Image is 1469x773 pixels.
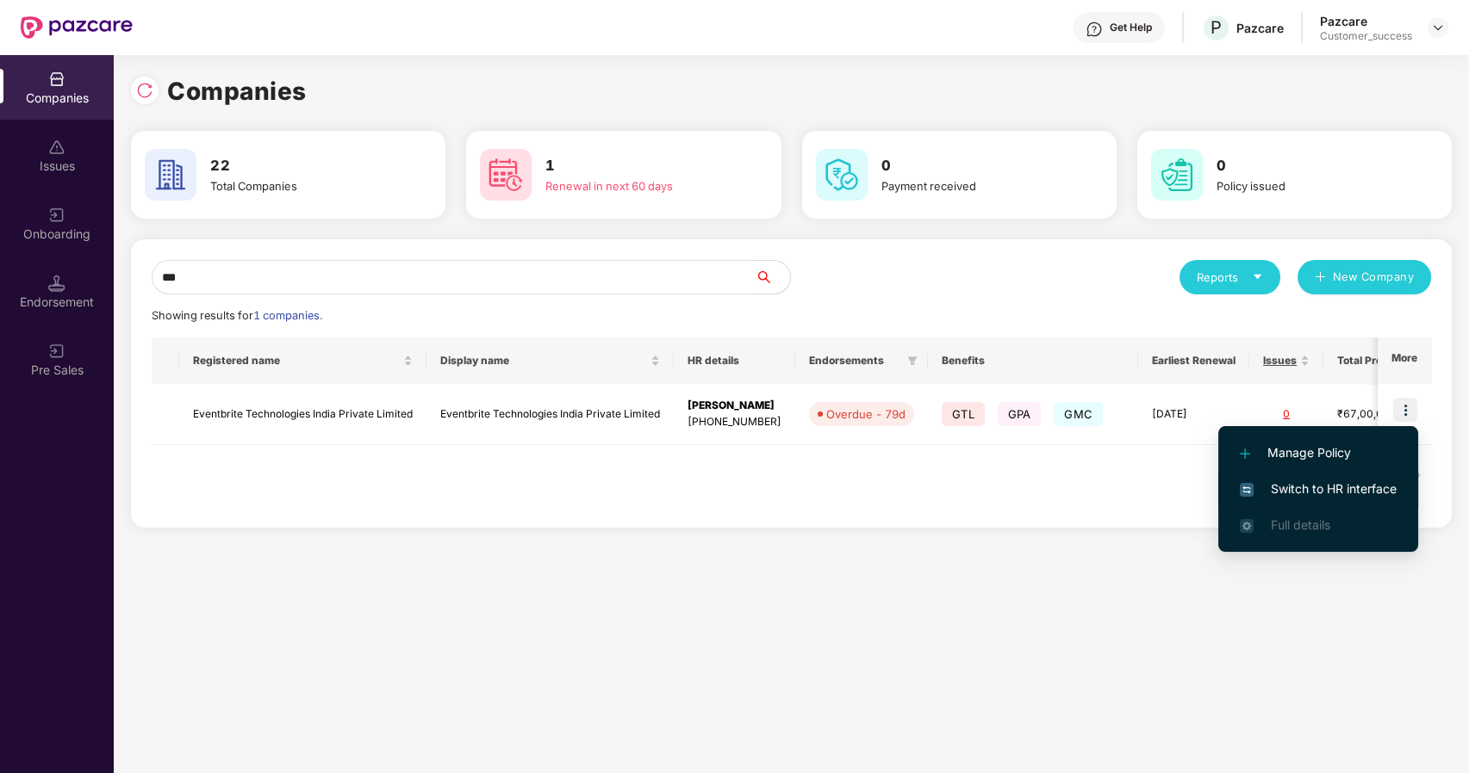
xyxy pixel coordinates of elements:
[1211,17,1222,38] span: P
[48,275,65,292] img: svg+xml;base64,PHN2ZyB3aWR0aD0iMTQuNSIgaGVpZ2h0PSIxNC41IiB2aWV3Qm94PSIwIDAgMTYgMTYiIGZpbGw9Im5vbm...
[998,402,1042,426] span: GPA
[904,350,921,371] span: filter
[1249,337,1323,384] th: Issues
[1138,384,1249,445] td: [DATE]
[1240,443,1397,462] span: Manage Policy
[1333,269,1415,286] span: New Company
[253,309,322,322] span: 1 companies.
[1378,337,1431,384] th: More
[1320,13,1412,29] div: Pazcare
[1240,483,1254,497] img: svg+xml;base64,PHN2ZyB4bWxucz0iaHR0cDovL3d3dy53My5vcmcvMjAwMC9zdmciIHdpZHRoPSIxNiIgaGVpZ2h0PSIxNi...
[1271,517,1330,532] span: Full details
[1236,20,1284,36] div: Pazcare
[928,337,1138,384] th: Benefits
[1298,260,1431,294] button: plusNew Company
[688,414,781,430] div: [PHONE_NUMBER]
[545,177,732,195] div: Renewal in next 60 days
[136,82,153,99] img: svg+xml;base64,PHN2ZyBpZD0iUmVsb2FkLTMyeDMyIiB4bWxucz0iaHR0cDovL3d3dy53My5vcmcvMjAwMC9zdmciIHdpZH...
[48,207,65,224] img: svg+xml;base64,PHN2ZyB3aWR0aD0iMjAiIGhlaWdodD0iMjAiIHZpZXdCb3g9IjAgMCAyMCAyMCIgZmlsbD0ibm9uZSIgeG...
[167,72,307,110] h1: Companies
[674,337,795,384] th: HR details
[881,155,1068,177] h3: 0
[1263,354,1297,368] span: Issues
[210,177,397,195] div: Total Companies
[942,402,985,426] span: GTL
[545,155,732,177] h3: 1
[1320,29,1412,43] div: Customer_success
[1217,177,1404,195] div: Policy issued
[809,354,900,368] span: Endorsements
[179,337,426,384] th: Registered name
[1151,149,1203,201] img: svg+xml;base64,PHN2ZyB4bWxucz0iaHR0cDovL3d3dy53My5vcmcvMjAwMC9zdmciIHdpZHRoPSI2MCIgaGVpZ2h0PSI2MC...
[426,384,674,445] td: Eventbrite Technologies India Private Limited
[48,139,65,156] img: svg+xml;base64,PHN2ZyBpZD0iSXNzdWVzX2Rpc2FibGVkIiB4bWxucz0iaHR0cDovL3d3dy53My5vcmcvMjAwMC9zdmciIH...
[1197,269,1263,286] div: Reports
[1323,337,1437,384] th: Total Premium
[1431,21,1445,34] img: svg+xml;base64,PHN2ZyBpZD0iRHJvcGRvd24tMzJ4MzIiIHhtbG5zPSJodHRwOi8vd3d3LnczLm9yZy8yMDAwL3N2ZyIgd2...
[1240,448,1250,459] img: svg+xml;base64,PHN2ZyB4bWxucz0iaHR0cDovL3d3dy53My5vcmcvMjAwMC9zdmciIHdpZHRoPSIxMi4yMDEiIGhlaWdodD...
[440,354,647,368] span: Display name
[1054,402,1103,426] span: GMC
[1110,21,1152,34] div: Get Help
[1263,406,1310,423] div: 0
[145,149,196,201] img: svg+xml;base64,PHN2ZyB4bWxucz0iaHR0cDovL3d3dy53My5vcmcvMjAwMC9zdmciIHdpZHRoPSI2MCIgaGVpZ2h0PSI2MC...
[1240,479,1397,498] span: Switch to HR interface
[1337,354,1410,368] span: Total Premium
[907,356,918,366] span: filter
[426,337,674,384] th: Display name
[688,398,781,414] div: [PERSON_NAME]
[826,405,906,423] div: Overdue - 79d
[1217,155,1404,177] h3: 0
[48,71,65,88] img: svg+xml;base64,PHN2ZyBpZD0iQ29tcGFuaWVzIiB4bWxucz0iaHR0cDovL3d3dy53My5vcmcvMjAwMC9zdmciIHdpZHRoPS...
[21,16,133,39] img: New Pazcare Logo
[1315,271,1326,285] span: plus
[179,384,426,445] td: Eventbrite Technologies India Private Limited
[48,343,65,360] img: svg+xml;base64,PHN2ZyB3aWR0aD0iMjAiIGhlaWdodD0iMjAiIHZpZXdCb3g9IjAgMCAyMCAyMCIgZmlsbD0ibm9uZSIgeG...
[152,309,322,322] span: Showing results for
[1393,398,1417,422] img: icon
[1252,271,1263,282] span: caret-down
[816,149,868,201] img: svg+xml;base64,PHN2ZyB4bWxucz0iaHR0cDovL3d3dy53My5vcmcvMjAwMC9zdmciIHdpZHRoPSI2MCIgaGVpZ2h0PSI2MC...
[755,260,791,294] button: search
[1240,519,1254,533] img: svg+xml;base64,PHN2ZyB4bWxucz0iaHR0cDovL3d3dy53My5vcmcvMjAwMC9zdmciIHdpZHRoPSIxNi4zNjMiIGhlaWdodD...
[881,177,1068,195] div: Payment received
[1086,21,1103,38] img: svg+xml;base64,PHN2ZyBpZD0iSGVscC0zMngzMiIgeG1sbnM9Imh0dHA6Ly93d3cudzMub3JnLzIwMDAvc3ZnIiB3aWR0aD...
[755,270,790,284] span: search
[480,149,532,201] img: svg+xml;base64,PHN2ZyB4bWxucz0iaHR0cDovL3d3dy53My5vcmcvMjAwMC9zdmciIHdpZHRoPSI2MCIgaGVpZ2h0PSI2MC...
[193,354,400,368] span: Registered name
[210,155,397,177] h3: 22
[1337,406,1423,423] div: ₹67,00,004.6
[1138,337,1249,384] th: Earliest Renewal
